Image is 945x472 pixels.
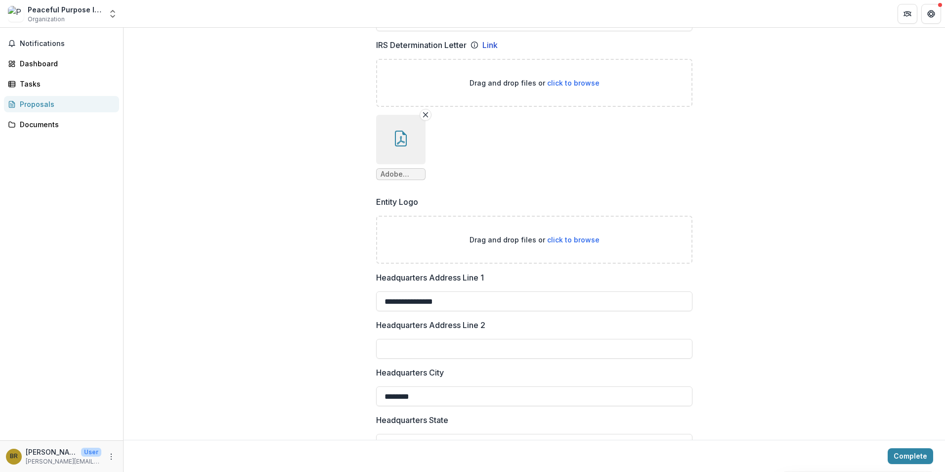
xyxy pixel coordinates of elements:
button: Notifications [4,36,119,51]
button: Open entity switcher [106,4,120,24]
span: click to browse [547,236,600,244]
a: Tasks [4,76,119,92]
a: Documents [4,116,119,133]
p: Headquarters Address Line 1 [376,272,484,283]
span: Adobe [DEMOGRAPHIC_DATA] [DATE].pdf [381,170,421,179]
button: Get Help [921,4,941,24]
button: Partners [898,4,917,24]
div: Peaceful Purpose Inc [28,4,102,15]
p: [PERSON_NAME][EMAIL_ADDRESS][DOMAIN_NAME] [26,457,101,466]
button: Remove File [420,109,431,121]
p: Entity Logo [376,196,418,208]
div: Documents [20,119,111,130]
p: User [81,448,101,457]
p: Headquarters State [376,414,448,426]
p: [PERSON_NAME] [26,447,77,457]
p: Drag and drop files or [470,235,600,245]
span: Organization [28,15,65,24]
span: Notifications [20,40,115,48]
p: Drag and drop files or [470,78,600,88]
p: Headquarters City [376,367,444,378]
a: Link [482,39,498,51]
img: Peaceful Purpose Inc [8,6,24,22]
div: Betsy Rachubinski [10,453,18,460]
div: Tasks [20,79,111,89]
button: More [105,451,117,463]
span: click to browse [547,79,600,87]
div: Proposals [20,99,111,109]
p: IRS Determination Letter [376,39,467,51]
a: Dashboard [4,55,119,72]
a: Proposals [4,96,119,112]
div: Remove FileAdobe [DEMOGRAPHIC_DATA] [DATE].pdf [376,115,426,180]
button: Complete [888,448,933,464]
div: Dashboard [20,58,111,69]
p: Headquarters Address Line 2 [376,319,485,331]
